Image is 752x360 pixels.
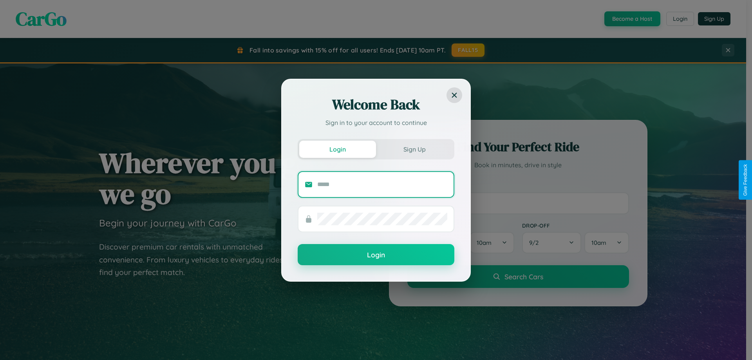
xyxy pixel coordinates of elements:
[298,118,454,127] p: Sign in to your account to continue
[298,95,454,114] h2: Welcome Back
[298,244,454,265] button: Login
[299,141,376,158] button: Login
[376,141,453,158] button: Sign Up
[743,164,748,196] div: Give Feedback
